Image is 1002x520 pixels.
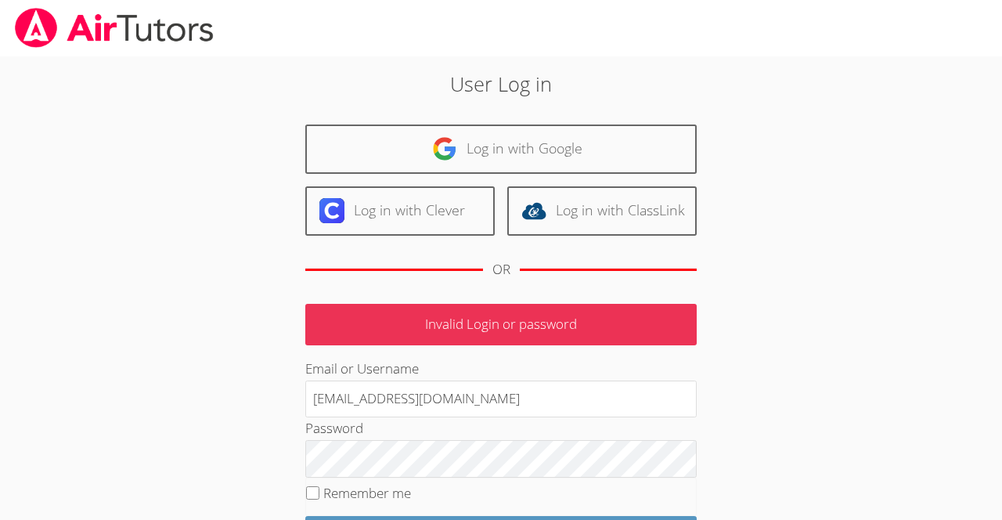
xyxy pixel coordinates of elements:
[507,186,697,236] a: Log in with ClassLink
[521,198,546,223] img: classlink-logo-d6bb404cc1216ec64c9a2012d9dc4662098be43eaf13dc465df04b49fa7ab582.svg
[230,69,771,99] h2: User Log in
[305,304,697,345] p: Invalid Login or password
[305,359,419,377] label: Email or Username
[305,125,697,174] a: Log in with Google
[305,186,495,236] a: Log in with Clever
[432,136,457,161] img: google-logo-50288ca7cdecda66e5e0955fdab243c47b7ad437acaf1139b6f446037453330a.svg
[13,8,215,48] img: airtutors_banner-c4298cdbf04f3fff15de1276eac7730deb9818008684d7c2e4769d2f7ddbe033.png
[492,258,510,281] div: OR
[319,198,344,223] img: clever-logo-6eab21bc6e7a338710f1a6ff85c0baf02591cd810cc4098c63d3a4b26e2feb20.svg
[323,484,411,502] label: Remember me
[305,419,363,437] label: Password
